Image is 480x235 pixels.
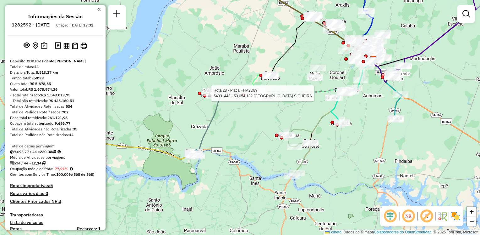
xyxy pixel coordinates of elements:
button: Painel de Sugestão [40,41,49,51]
div: Atividade não roteirizada - BAR DO ANDERSONN [365,58,381,65]
div: Tempo total: [10,75,101,81]
div: Atividade não roteirizada - PEDRO GUILHERME SOUZ [328,21,343,27]
div: Atividade não roteirizada - IRMAOS FACHOLLI LTD [306,13,321,19]
div: Total de Atividades Roteirizadas: [10,104,101,109]
div: Atividade não roteirizada - ALBERTO DOS SANTOS O [310,65,326,71]
strong: R$ 1.543.813,75 [41,93,70,97]
h4: Rotas vários dias: [10,191,101,196]
span: + [470,208,474,215]
h4: Rotas improdutivas: [10,183,101,188]
span: − [470,217,474,225]
strong: 44 [69,132,74,137]
div: Atividade não roteirizada - LEILA VANESSA SILVA [368,53,384,59]
div: Atividade não roteirizada - ODENIR VERRI-ME [326,20,342,26]
h4: Recargas: 1 [77,226,101,232]
strong: 44 [34,64,39,69]
h4: Informações da Sessão [28,14,83,20]
div: Valor total: [10,87,101,92]
a: Folheto [325,230,341,234]
div: Atividade não roteirizada - UILSON APARECIDO ULI [304,14,320,20]
strong: CDD Presidente [PERSON_NAME] [27,59,86,63]
span: Ocultar NR [401,209,416,224]
button: Exibir sessão original [22,41,31,51]
a: Nova sessão e pesquisa [111,8,123,22]
strong: 5 [50,183,53,188]
div: Cubagem total roteirizado: [10,121,101,126]
div: - Total não roteirizado: [10,98,101,104]
div: Distância Total: [10,70,101,75]
strong: (568 de 568) [72,172,94,177]
em: Média calculada utilizando a maior ocupação (%Peso ou %Cubagem) de cada rota da sessão. Rotas cro... [70,167,73,171]
div: Atividade não roteirizada - PADARIA PaO NOSSO [374,32,390,38]
strong: R$ 135.160,51 [48,98,74,103]
img: CDD Presidente Prudente [369,55,377,64]
img: Exibir/Ocultar setores [450,211,461,221]
i: Total de rotas [41,161,46,165]
div: Depósito: [10,58,101,64]
div: Criação: [DATE] 19:31 [54,22,96,28]
strong: 77,91% [55,166,68,171]
a: Diminuir o zoom [467,216,476,226]
div: Atividade não roteirizada - MERCEARIA DA VILA [328,21,344,27]
div: - Total roteirizado: [10,92,101,98]
strong: R$ 1.678.974,26 [28,87,57,92]
strong: 3 [59,198,61,204]
font: 534 / 44 = [14,161,41,165]
div: Custo total: [10,81,101,87]
div: Total de Atividades não Roteirizadas: [10,126,101,132]
div: Atividade não roteirizada - SANDRA DOS SANTOS ARAUJO 45005045830 [327,21,342,27]
img: Fluxo de ruas [437,211,447,221]
strong: 534 [66,104,72,109]
div: Atividade não roteirizada - SÔNIA EURICO SILVA [307,74,323,80]
h4: Clientes Priorizados NR: [10,199,101,204]
button: Centralizar mapa no depósito ou ponto de apoio [31,41,40,51]
i: Meta Caixas/viagem: 210,30 Diferença: 10,08 [57,150,61,154]
img: Fads [370,53,378,61]
span: Exibir rótulo [419,209,434,224]
strong: 12,14 [31,161,41,165]
a: Colaboradores do OpenStreetMap [374,230,431,234]
img: PA - Rosana [192,149,200,157]
h4: Transportadoras [10,212,101,218]
h4: Lista de veículos [10,220,101,225]
div: Atividade não roteirizada - SUPERMERCADO STADELL [367,47,382,54]
div: Atividade não roteirizada - MAURO MARTIM SAMOGIM [328,20,343,26]
button: Visualizar Romaneio [71,41,79,50]
button: Imprimir Rotas [79,41,88,50]
a: Ampliar [467,207,476,216]
h6: 1282592 - [DATE] [12,22,51,28]
strong: 9.696,77 [55,121,70,126]
font: 9.696,77 / 44 = [14,149,52,154]
div: Média de Atividades por viagem: [10,155,101,160]
div: Dados do © mapa , © 2025 TomTom, Microsoft [324,230,480,235]
div: Peso total roteirizado: [10,115,101,121]
div: Atividade não roteirizada - LUIZ CARLOS CORTEZ E [326,20,341,26]
span: | [342,230,343,234]
div: Atividade não roteirizada - UILSON APARECIDO ULI [327,21,343,28]
strong: 220,38 [40,149,52,154]
i: Cubagem total roteirizado [10,150,14,154]
div: Total de Pedidos Roteirizados: [10,109,101,115]
div: Atividade não roteirizada - MARCIA APARECIDA FER [325,19,340,26]
div: Total de rotas: [10,64,101,70]
a: Clique aqui para minimizar o painel [97,6,101,13]
span: Ocultar deslocamento [383,209,398,224]
strong: R$ 5.878,85 [30,81,51,86]
div: Total de Pedidos não Roteirizados: [10,132,101,138]
strong: 261.121,96 [47,115,68,120]
strong: 35 [73,127,77,131]
span: Ocupação média da frota: [10,166,53,171]
i: Total de Atividades [10,161,14,165]
strong: 100,00% [56,172,72,177]
div: Atividade não roteirizada - SUPERMERCADO ESTRELA [356,46,372,53]
i: Total de rotas [52,150,56,154]
div: Atividade não roteirizada - KUROCE E OLIVO LTDA [327,21,343,27]
div: Atividade não roteirizada - ROSA MARIA MARIS ONI [327,22,343,28]
a: Rotas [10,226,22,232]
a: Exibir filtros [460,8,472,20]
strong: 8.513,27 km [36,70,58,75]
strong: 782 [62,110,68,114]
span: Clientes com Service Time: [10,172,56,177]
div: Atividade não roteirizada - ODENIR BATISTA DA SI [307,73,323,80]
